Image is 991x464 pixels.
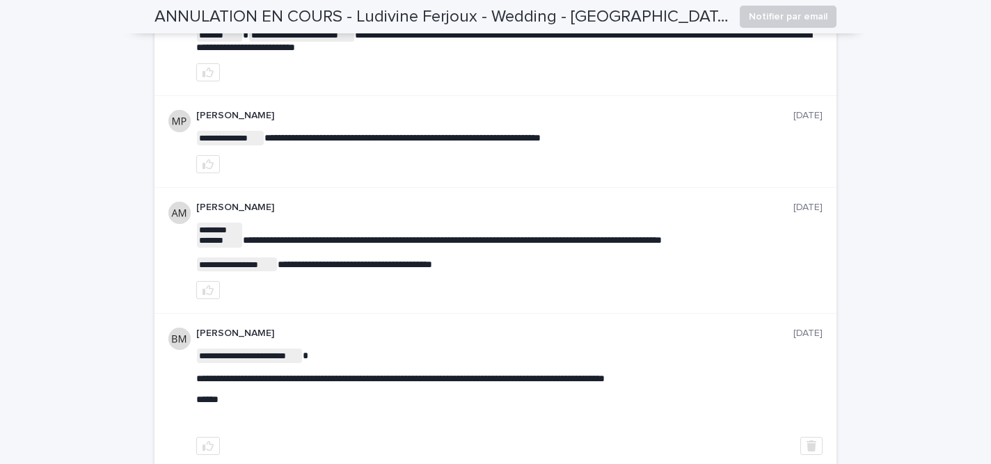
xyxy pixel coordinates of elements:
p: [DATE] [793,110,823,122]
p: [DATE] [793,202,823,214]
h2: ANNULATION EN COURS - Ludivine Ferjoux - Wedding - [GEOGRAPHIC_DATA] [154,7,729,27]
button: like this post [196,155,220,173]
button: Delete post [800,437,823,455]
button: like this post [196,437,220,455]
span: Notifier par email [749,10,827,24]
p: [PERSON_NAME] [196,110,793,122]
p: [PERSON_NAME] [196,202,793,214]
button: like this post [196,63,220,81]
button: like this post [196,281,220,299]
p: [PERSON_NAME] [196,328,793,339]
button: Notifier par email [740,6,837,28]
p: [DATE] [793,328,823,339]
